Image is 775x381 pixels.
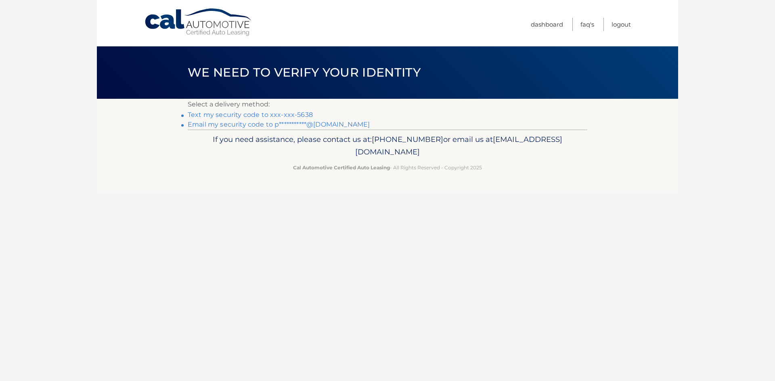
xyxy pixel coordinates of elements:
[188,99,587,110] p: Select a delivery method:
[612,18,631,31] a: Logout
[188,111,313,119] a: Text my security code to xxx-xxx-5638
[193,133,582,159] p: If you need assistance, please contact us at: or email us at
[144,8,253,37] a: Cal Automotive
[193,163,582,172] p: - All Rights Reserved - Copyright 2025
[293,164,390,171] strong: Cal Automotive Certified Auto Leasing
[531,18,563,31] a: Dashboard
[188,65,421,80] span: We need to verify your identity
[580,18,594,31] a: FAQ's
[372,135,443,144] span: [PHONE_NUMBER]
